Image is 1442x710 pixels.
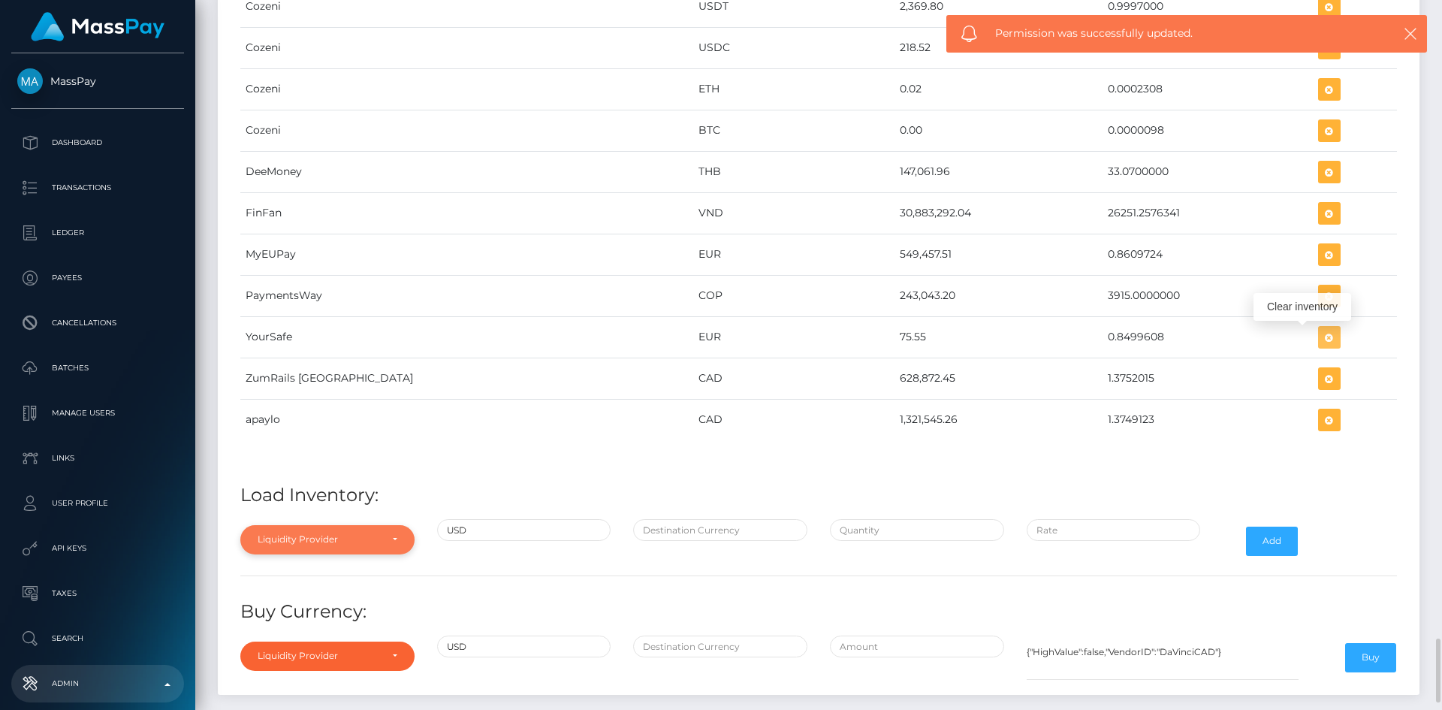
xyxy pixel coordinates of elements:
img: MassPay Logo [31,12,164,41]
a: Transactions [11,169,184,207]
td: Cozeni [240,27,693,68]
td: THB [693,151,894,192]
a: Taxes [11,575,184,612]
td: MyEUPay [240,234,693,275]
p: API Keys [17,537,178,560]
td: 147,061.96 [894,151,1103,192]
span: Permission was successfully updated. [995,26,1366,41]
td: Cozeni [240,110,693,151]
img: MassPay [17,68,43,94]
p: Cancellations [17,312,178,334]
button: Liquidity Provider [240,525,415,554]
a: Payees [11,259,184,297]
td: 243,043.20 [894,275,1103,316]
td: YourSafe [240,316,693,358]
td: 0.8609724 [1103,234,1313,275]
div: Clear inventory [1253,293,1351,321]
td: FinFan [240,192,693,234]
td: COP [693,275,894,316]
input: Source Currency [437,519,611,541]
p: Search [17,627,178,650]
p: Payees [17,267,178,289]
a: User Profile [11,485,184,522]
div: Liquidity Provider [258,533,380,545]
td: 549,457.51 [894,234,1103,275]
p: Transactions [17,177,178,199]
td: 218.52 [894,27,1103,68]
td: CAD [693,399,894,440]
p: Admin [17,672,178,695]
td: 0.02 [894,68,1103,110]
p: Manage Users [17,402,178,424]
a: Batches [11,349,184,387]
td: ZumRails [GEOGRAPHIC_DATA] [240,358,693,399]
p: Batches [17,357,178,379]
div: Liquidity Provider [258,650,380,662]
button: Liquidity Provider [240,642,415,670]
h4: Load Inventory: [240,482,1397,509]
td: 75.55 [894,316,1103,358]
input: Amount [830,636,1004,657]
td: 1.3752015 [1103,358,1313,399]
a: Cancellations [11,304,184,342]
p: Dashboard [17,131,178,154]
td: VND [693,192,894,234]
td: 0.0000098 [1103,110,1313,151]
td: 1.3749123 [1103,399,1313,440]
p: Ledger [17,222,178,244]
td: 628,872.45 [894,358,1103,399]
input: Destination Currency [633,519,807,541]
td: 0.00 [894,110,1103,151]
a: Admin [11,665,184,702]
td: 0.0002308 [1103,68,1313,110]
a: Links [11,440,184,477]
td: 3915.0000000 [1103,275,1313,316]
p: Taxes [17,582,178,605]
td: EUR [693,234,894,275]
a: API Keys [11,530,184,567]
td: apaylo [240,399,693,440]
span: MassPay [11,74,184,88]
td: BTC [693,110,894,151]
td: DeeMoney [240,151,693,192]
h4: Buy Currency: [240,599,1397,625]
a: Search [11,620,184,657]
p: User Profile [17,492,178,515]
td: CAD [693,358,894,399]
td: 33.0700000 [1103,151,1313,192]
td: EUR [693,316,894,358]
p: Links [17,447,178,470]
td: ETH [693,68,894,110]
input: Source Currency [437,636,611,657]
td: Cozeni [240,68,693,110]
input: Quantity [830,519,1004,541]
button: Buy [1345,643,1396,672]
td: USDC [693,27,894,68]
td: 1,321,545.26 [894,399,1103,440]
td: PaymentsWay [240,275,693,316]
input: Destination Currency [633,636,807,657]
td: 26251.2576341 [1103,192,1313,234]
a: Manage Users [11,394,184,432]
textarea: {"HighValue":false,"VendorID":"DaVinciCAD"} [1027,636,1299,680]
a: Ledger [11,214,184,252]
a: Dashboard [11,124,184,162]
button: Add [1246,527,1298,555]
input: Rate [1027,519,1201,541]
td: 30,883,292.04 [894,192,1103,234]
td: 0.8499608 [1103,316,1313,358]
